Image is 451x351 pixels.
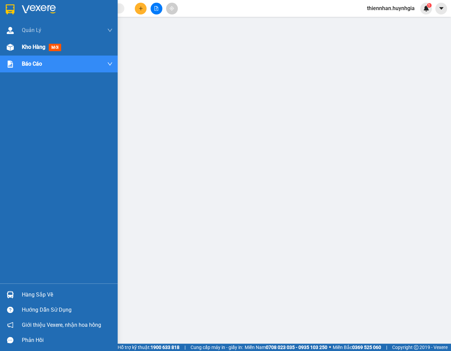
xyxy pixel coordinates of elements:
[22,44,45,50] span: Kho hàng
[151,345,179,350] strong: 1900 633 818
[169,6,174,11] span: aim
[151,3,162,14] button: file-add
[7,61,14,68] img: solution-icon
[135,3,147,14] button: plus
[7,337,13,343] span: message
[7,307,13,313] span: question-circle
[184,344,186,351] span: |
[107,61,113,67] span: down
[386,344,387,351] span: |
[329,346,331,349] span: ⚪️
[22,290,113,300] div: Hàng sắp về
[266,345,327,350] strong: 0708 023 035 - 0935 103 250
[138,6,143,11] span: plus
[191,344,243,351] span: Cung cấp máy in - giấy in:
[166,3,178,14] button: aim
[22,26,41,34] span: Quản Lý
[245,344,327,351] span: Miền Nam
[435,3,447,14] button: caret-down
[6,4,14,14] img: logo-vxr
[22,305,113,315] div: Hướng dẫn sử dụng
[7,291,14,298] img: warehouse-icon
[107,28,113,33] span: down
[427,3,432,8] sup: 1
[118,344,179,351] span: Hỗ trợ kỹ thuật:
[362,4,420,12] span: thiennhan.huynhgia
[49,44,61,51] span: mới
[352,345,381,350] strong: 0369 525 060
[333,344,381,351] span: Miền Bắc
[7,44,14,51] img: warehouse-icon
[154,6,159,11] span: file-add
[7,322,13,328] span: notification
[22,335,113,345] div: Phản hồi
[7,27,14,34] img: warehouse-icon
[414,345,418,350] span: copyright
[22,60,42,68] span: Báo cáo
[423,5,429,11] img: icon-new-feature
[22,321,101,329] span: Giới thiệu Vexere, nhận hoa hồng
[428,3,430,8] span: 1
[438,5,444,11] span: caret-down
